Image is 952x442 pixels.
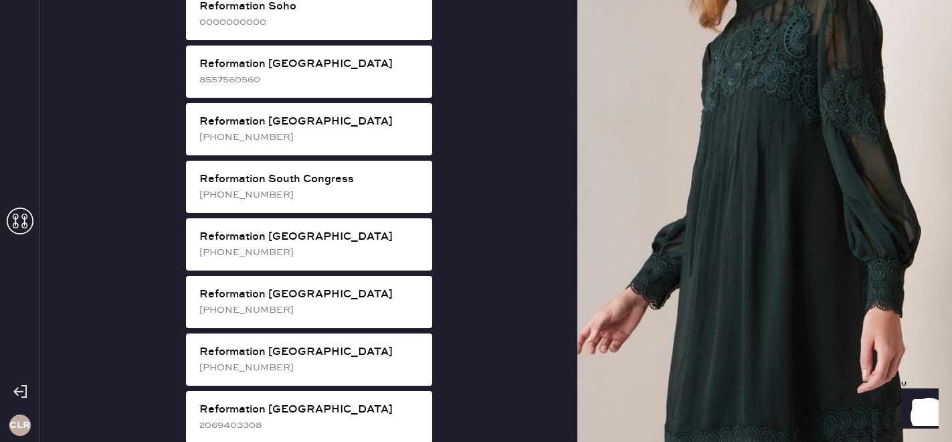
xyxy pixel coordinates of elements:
iframe: Front Chat [888,382,946,439]
div: 0000000000 [199,15,421,29]
div: [PHONE_NUMBER] [199,245,421,260]
div: Reformation [GEOGRAPHIC_DATA] [199,114,421,130]
div: Reformation [GEOGRAPHIC_DATA] [199,229,421,245]
div: [PHONE_NUMBER] [199,360,421,375]
div: Reformation [GEOGRAPHIC_DATA] [199,287,421,303]
div: [PHONE_NUMBER] [199,303,421,317]
div: 2069403308 [199,418,421,433]
div: Reformation [GEOGRAPHIC_DATA] [199,56,421,72]
div: Reformation South Congress [199,171,421,188]
h3: CLR [9,421,30,430]
div: 8557560560 [199,72,421,87]
div: Reformation [GEOGRAPHIC_DATA] [199,344,421,360]
div: [PHONE_NUMBER] [199,188,421,202]
div: Reformation [GEOGRAPHIC_DATA] [199,402,421,418]
div: [PHONE_NUMBER] [199,130,421,145]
